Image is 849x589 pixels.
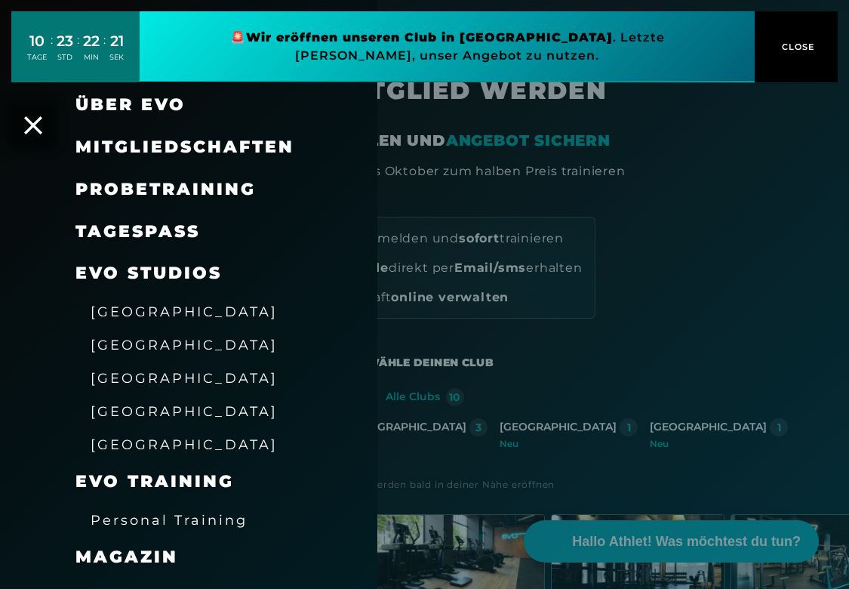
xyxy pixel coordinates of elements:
span: CLOSE [778,40,815,54]
div: MIN [83,52,100,63]
div: TAGE [27,52,47,63]
button: CLOSE [755,11,838,82]
div: STD [57,52,73,63]
div: : [103,32,106,72]
span: Über EVO [75,94,186,115]
div: SEK [109,52,124,63]
div: 22 [83,30,100,52]
a: Mitgliedschaften [75,137,294,157]
div: 21 [109,30,124,52]
div: : [51,32,53,72]
div: 10 [27,30,47,52]
div: : [77,32,79,72]
div: 23 [57,30,73,52]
